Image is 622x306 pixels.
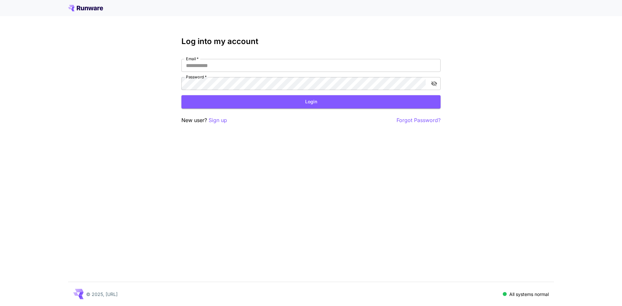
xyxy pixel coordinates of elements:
p: New user? [181,116,227,124]
button: Sign up [209,116,227,124]
button: Forgot Password? [397,116,441,124]
p: © 2025, [URL] [86,291,118,298]
h3: Log into my account [181,37,441,46]
label: Email [186,56,199,62]
button: Login [181,95,441,108]
label: Password [186,74,207,80]
p: All systems normal [509,291,549,298]
button: toggle password visibility [428,78,440,89]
